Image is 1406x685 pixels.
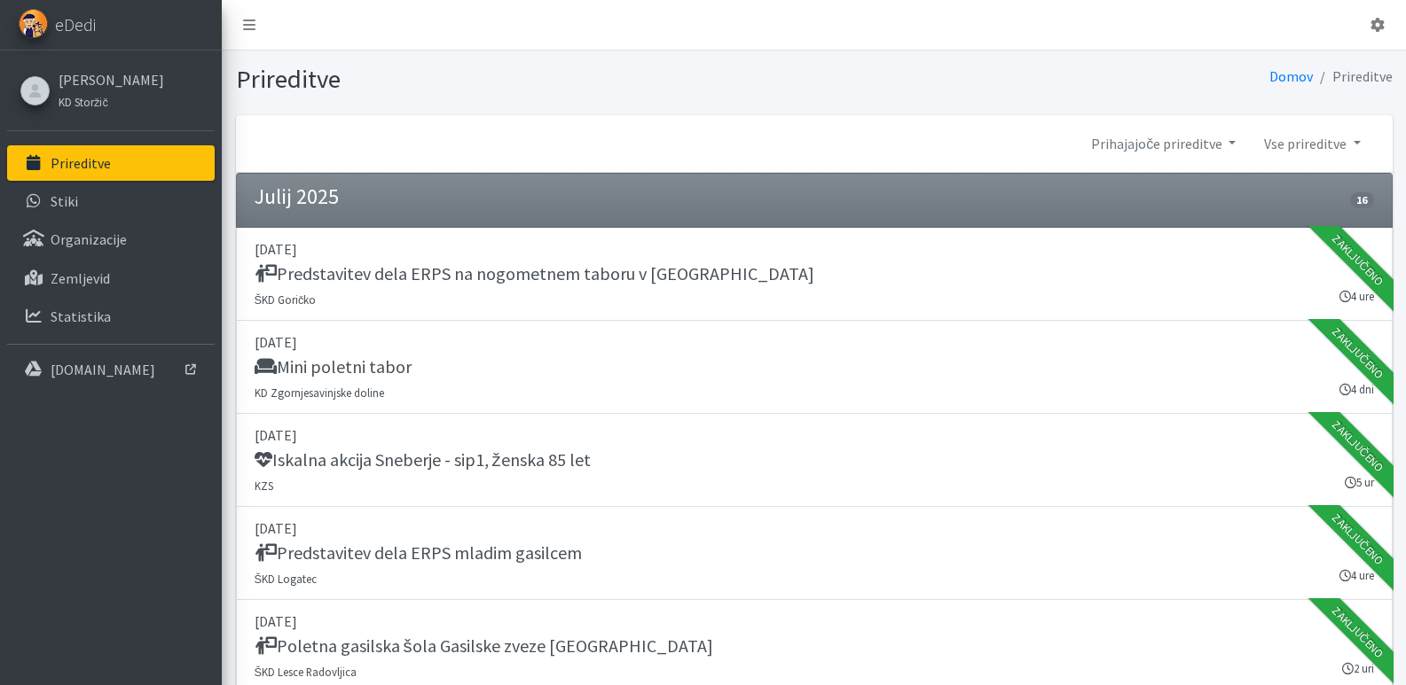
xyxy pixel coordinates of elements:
[255,292,317,307] small: ŠKD Goričko
[255,184,339,210] h4: Julij 2025
[236,414,1393,507] a: [DATE] Iskalna akcija Sneberje - sip1, ženska 85 let KZS 5 ur Zaključeno
[255,479,273,493] small: KZS
[255,542,582,564] h5: Predstavitev dela ERPS mladim gasilcem
[1350,192,1373,208] span: 16
[255,385,384,400] small: KD Zgornjesavinjske doline
[236,64,808,95] h1: Prireditve
[255,611,1374,632] p: [DATE]
[255,331,1374,353] p: [DATE]
[1269,67,1313,85] a: Domov
[255,263,814,284] h5: Predstavitev dela ERPS na nogometnem taboru v [GEOGRAPHIC_DATA]
[55,12,96,38] span: eDedi
[255,635,713,657] h5: Poletna gasilska šola Gasilske zveze [GEOGRAPHIC_DATA]
[19,9,48,38] img: eDedi
[51,361,155,378] p: [DOMAIN_NAME]
[51,269,110,287] p: Zemljevid
[51,230,127,248] p: Organizacije
[7,352,215,387] a: [DOMAIN_NAME]
[255,665,357,679] small: ŠKD Lesce Radovljica
[7,299,215,334] a: Statistika
[255,356,412,378] h5: Mini poletni tabor
[255,449,591,471] h5: Iskalna akcija Sneberje - sip1, ženska 85 let
[59,95,108,109] small: KD Storžič
[51,307,111,325] p: Statistika
[7,145,215,181] a: Prireditve
[7,183,215,219] a: Stiki
[255,518,1374,539] p: [DATE]
[236,507,1393,600] a: [DATE] Predstavitev dela ERPS mladim gasilcem ŠKD Logatec 4 ure Zaključeno
[7,261,215,296] a: Zemljevid
[7,222,215,257] a: Organizacije
[51,192,78,210] p: Stiki
[236,228,1393,321] a: [DATE] Predstavitev dela ERPS na nogometnem taboru v [GEOGRAPHIC_DATA] ŠKD Goričko 4 ure Zaključeno
[255,424,1374,446] p: [DATE]
[59,69,164,90] a: [PERSON_NAME]
[1250,126,1374,161] a: Vse prireditve
[236,321,1393,414] a: [DATE] Mini poletni tabor KD Zgornjesavinjske doline 4 dni Zaključeno
[51,154,111,172] p: Prireditve
[1077,126,1250,161] a: Prihajajoče prireditve
[1313,64,1393,90] li: Prireditve
[59,90,164,112] a: KD Storžič
[255,572,318,586] small: ŠKD Logatec
[255,238,1374,260] p: [DATE]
